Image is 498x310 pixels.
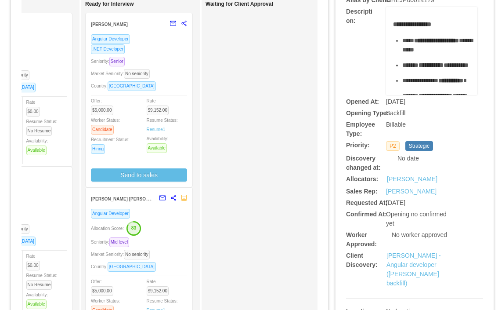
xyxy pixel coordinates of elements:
span: Angular Developer [91,34,130,44]
span: No date [397,155,419,162]
b: Requested At: [346,199,387,206]
span: Mid level [109,237,129,247]
strong: [PERSON_NAME] [91,22,128,27]
span: Senior [109,57,125,66]
div: rdw-wrapper [386,7,477,95]
span: Country: [91,84,159,88]
b: Worker Approved: [346,231,377,248]
h1: Ready for Interview [85,1,208,7]
span: Seniority: [91,240,133,244]
span: Availability: [26,292,50,306]
span: No seniority [124,69,150,79]
a: [PERSON_NAME] [387,175,437,184]
span: $0.00 [26,107,40,117]
strong: [PERSON_NAME] [PERSON_NAME] [91,195,166,202]
a: [PERSON_NAME] - Angular developer ([PERSON_NAME] backfill) [386,252,441,287]
span: Offer: [91,279,117,293]
button: 83 [124,221,141,235]
span: Seniority: [91,59,128,64]
b: Description: [346,8,372,24]
b: Employee Type: [346,121,375,137]
span: Opening no confirmed yet [386,211,447,227]
span: P2 [386,141,400,151]
b: Confirmed At: [346,211,387,218]
button: mail [155,191,166,205]
span: Rate [147,279,173,293]
span: Rate [26,254,43,268]
span: No seniority [124,250,150,259]
span: Market Seniority: [91,71,153,76]
span: Hiring [91,144,105,154]
b: Sales Rep: [346,188,378,195]
span: Recruitment Status: [91,137,130,151]
span: Resume Status: [147,118,178,132]
a: [PERSON_NAME] [386,188,437,195]
button: Send to sales [91,168,187,182]
b: Client Discovery: [346,252,378,268]
span: .NET Developer [91,44,125,54]
span: Offer: [91,98,117,113]
span: $9,152.00 [147,106,169,115]
span: Candidate [91,125,114,135]
div: rdw-editor [393,20,471,108]
span: Market Seniority: [91,252,153,257]
span: Strategic [405,141,433,151]
span: $5,000.00 [91,286,113,296]
span: Availability: [147,136,170,150]
span: No Resume [26,280,52,290]
span: Available [26,146,47,155]
span: Allocation Score: [91,226,124,231]
b: Priority: [346,142,370,149]
span: [DATE] [386,199,405,206]
span: $0.00 [26,261,40,270]
b: Opened At: [346,98,379,105]
span: Rate [26,100,43,114]
button: mail [165,17,177,31]
span: Billable [386,121,406,128]
span: robot [181,195,187,201]
span: Available [147,143,167,153]
b: Discovery changed at: [346,155,381,171]
span: share-alt [170,195,177,201]
span: Available [26,299,47,309]
span: [GEOGRAPHIC_DATA] [108,81,156,91]
span: Worker Status: [91,118,120,132]
span: [DATE] [386,98,405,105]
span: share-alt [181,20,187,26]
span: Resume Status: [26,273,58,287]
h1: Waiting for Client Approval [206,1,328,7]
b: Allocators: [346,175,378,182]
span: [GEOGRAPHIC_DATA] [108,262,156,272]
span: Country: [91,264,159,269]
text: 83 [131,225,137,230]
span: No Resume [26,126,52,136]
span: $5,000.00 [91,106,113,115]
a: Resume1 [147,126,166,133]
span: Resume Status: [26,119,58,133]
span: Rate [147,98,173,113]
span: No worker approved [392,231,447,238]
span: Angular Developer [91,209,130,219]
span: Availability: [26,139,50,153]
span: $9,152.00 [147,286,169,296]
b: Opening Type: [346,109,389,117]
span: Backfill [386,109,405,117]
